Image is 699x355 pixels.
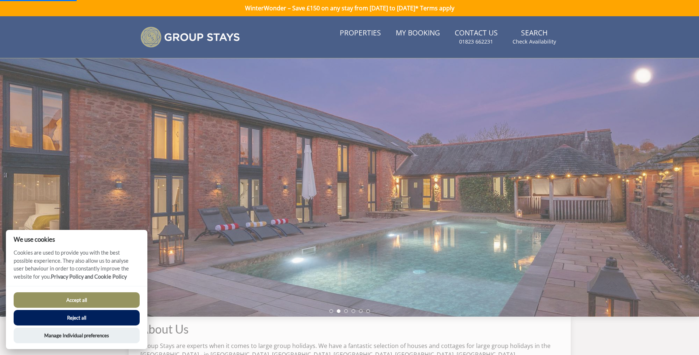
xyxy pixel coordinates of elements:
a: Contact Us01823 662231 [452,25,501,49]
a: Privacy Policy and Cookie Policy [51,273,127,280]
button: Accept all [14,292,140,308]
img: Group Stays [140,27,240,48]
h2: We use cookies [6,236,147,243]
p: Cookies are used to provide you with the best possible experience. They also allow us to analyse ... [6,249,147,286]
h1: About Us [140,323,559,335]
small: 01823 662231 [459,38,493,45]
a: Properties [337,25,384,42]
small: Check Availability [513,38,556,45]
a: My Booking [393,25,443,42]
button: Manage Individual preferences [14,328,140,343]
button: Reject all [14,310,140,325]
a: SearchCheck Availability [510,25,559,49]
